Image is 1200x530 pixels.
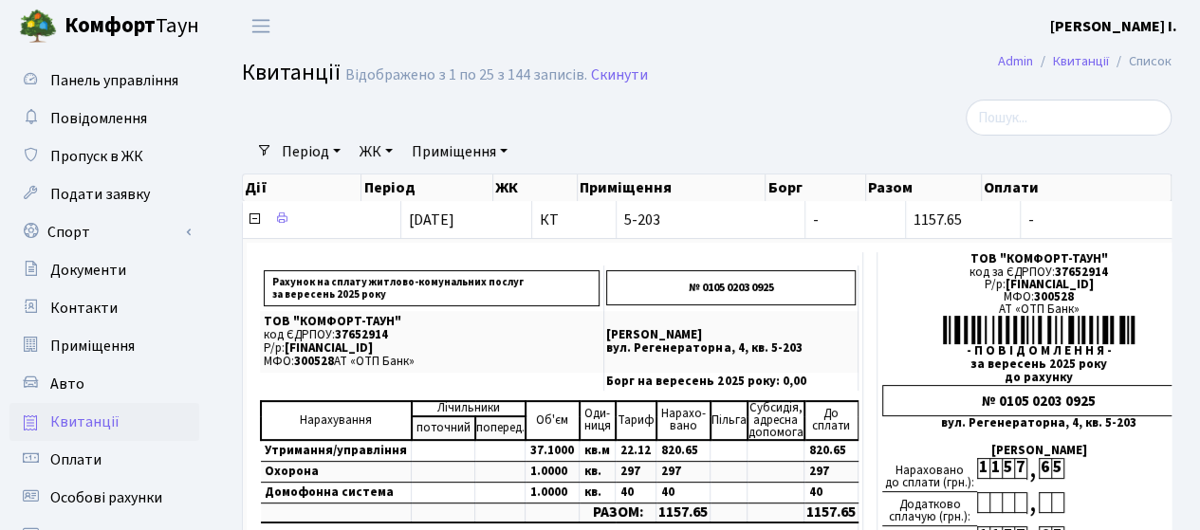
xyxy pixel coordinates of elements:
span: Авто [50,374,84,394]
div: - П О В І Д О М Л Е Н Н Я - [882,345,1195,357]
td: 40 [804,482,858,503]
p: № 0105 0203 0925 [606,270,856,305]
span: Панель управління [50,70,178,91]
td: кв.м [580,440,616,462]
a: Квитанції [9,403,199,441]
div: 1 [989,458,1002,479]
td: Об'єм [526,401,580,440]
td: Тариф [616,401,656,440]
div: , [1026,492,1039,514]
div: ТОВ "КОМФОРТ-ТАУН" [882,253,1195,265]
td: 297 [804,461,858,482]
td: 37.1000 [526,440,580,462]
td: 40 [656,482,711,503]
span: Квитанції [242,56,341,89]
p: код ЄДРПОУ: [264,329,600,341]
a: Особові рахунки [9,479,199,517]
span: Подати заявку [50,184,150,205]
li: Список [1109,51,1172,72]
td: Субсидія, адресна допомога [748,401,804,440]
div: вул. Регенераторна, 4, кв. 5-203 [882,417,1195,429]
td: 297 [656,461,711,482]
td: Пільга [711,401,748,440]
span: 1157.65 [914,210,962,230]
a: Скинути [591,66,648,84]
th: Разом [866,174,982,201]
span: Приміщення [50,336,135,356]
p: МФО: АТ «ОТП Банк» [264,356,600,368]
th: Приміщення [578,174,766,201]
span: [DATE] [409,210,454,230]
div: до рахунку [882,372,1195,384]
div: , [1026,458,1039,480]
a: Пропуск в ЖК [9,137,199,175]
td: поточний [412,416,475,440]
span: Квитанції [50,411,120,432]
div: код за ЄДРПОУ: [882,266,1195,279]
p: Р/р: [264,342,600,355]
div: 5 [1002,458,1014,479]
td: 820.65 [656,440,711,462]
span: 5-203 [624,212,796,228]
td: кв. [580,482,616,503]
td: Оди- ниця [580,401,616,440]
th: Борг [766,174,866,201]
a: ЖК [352,136,400,168]
a: Панель управління [9,62,199,100]
td: 820.65 [804,440,858,462]
a: Приміщення [9,327,199,365]
td: Нарахування [261,401,412,440]
p: Рахунок на сплату житлово-комунальних послуг за вересень 2025 року [264,270,600,306]
td: Нарахо- вано [656,401,711,440]
td: До cплати [804,401,858,440]
div: за вересень 2025 року [882,358,1195,371]
div: 5 [1051,458,1063,479]
span: Таун [65,10,199,43]
a: Документи [9,251,199,289]
a: Приміщення [404,136,515,168]
a: Оплати [9,441,199,479]
td: Лічильники [412,401,526,416]
td: РАЗОМ: [580,503,656,522]
span: Повідомлення [50,108,147,129]
div: 1 [977,458,989,479]
a: Admin [998,51,1033,71]
button: Переключити навігацію [237,10,285,42]
div: АТ «ОТП Банк» [882,303,1195,316]
td: 1.0000 [526,461,580,482]
nav: breadcrumb [969,42,1200,82]
td: 297 [616,461,656,482]
td: 40 [616,482,656,503]
a: Подати заявку [9,175,199,213]
a: Повідомлення [9,100,199,137]
td: Домофонна система [261,482,412,503]
td: 22.12 [616,440,656,462]
b: [PERSON_NAME] І. [1050,16,1177,37]
a: [PERSON_NAME] І. [1050,15,1177,38]
td: поперед. [475,416,526,440]
span: Документи [50,260,126,281]
span: 300528 [294,353,334,370]
span: 37652914 [1055,264,1108,281]
span: - [813,210,819,230]
div: Відображено з 1 по 25 з 144 записів. [345,66,587,84]
a: Контакти [9,289,199,327]
p: вул. Регенераторна, 4, кв. 5-203 [606,342,856,355]
span: [FINANCIAL_ID] [285,339,373,356]
td: 1157.65 [656,503,711,522]
td: Охорона [261,461,412,482]
span: Оплати [50,449,102,470]
th: ЖК [493,174,578,201]
span: Пропуск в ЖК [50,146,143,167]
td: Утримання/управління [261,440,412,462]
div: [PERSON_NAME] [882,445,1195,457]
td: кв. [580,461,616,482]
span: 300528 [1034,288,1074,305]
div: № 0105 0203 0925 [882,385,1195,416]
span: Особові рахунки [50,487,162,508]
span: [FINANCIAL_ID] [1006,276,1094,293]
img: logo.png [19,8,57,46]
div: Р/р: [882,279,1195,291]
span: КТ [540,212,608,228]
input: Пошук... [966,100,1172,136]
